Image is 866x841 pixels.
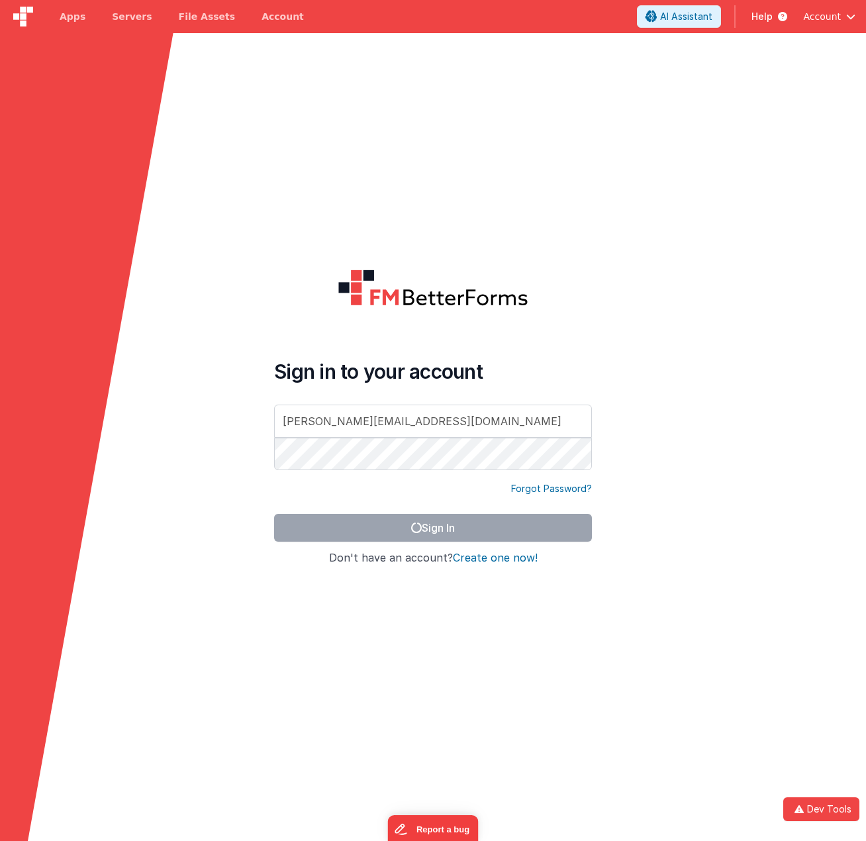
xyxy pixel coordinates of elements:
[783,797,859,821] button: Dev Tools
[112,10,152,23] span: Servers
[453,552,538,564] button: Create one now!
[803,10,855,23] button: Account
[637,5,721,28] button: AI Assistant
[803,10,841,23] span: Account
[179,10,236,23] span: File Assets
[274,552,592,564] h4: Don't have an account?
[60,10,85,23] span: Apps
[660,10,712,23] span: AI Assistant
[274,405,592,438] input: Email Address
[751,10,773,23] span: Help
[274,360,592,383] h4: Sign in to your account
[511,482,592,495] a: Forgot Password?
[274,514,592,542] button: Sign In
